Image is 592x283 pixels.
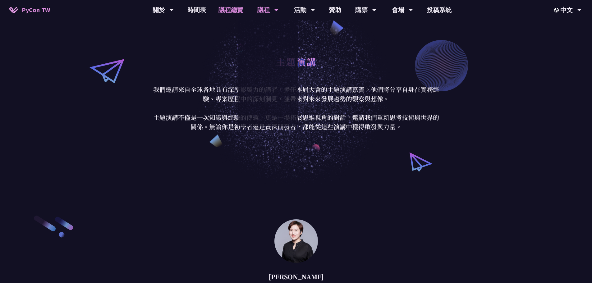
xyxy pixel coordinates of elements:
[152,85,441,131] p: 我們邀請來自全球各地具有深厚影響力的講者，擔任本屆大會的主題演講嘉賓。他們將分享自身在實務經驗、專案歷程中的深刻洞見，並帶來對未來發展趨勢的觀察與想像。 主題演講不僅是一次知識與經驗的傳遞，更是...
[554,8,560,12] img: Locale Icon
[9,7,19,13] img: Home icon of PyCon TW 2025
[274,219,318,263] img: 林滿新
[3,2,56,18] a: PyCon TW
[22,5,50,15] span: PyCon TW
